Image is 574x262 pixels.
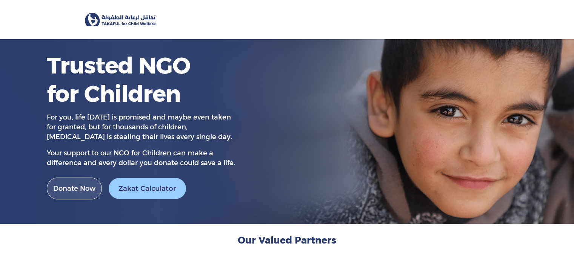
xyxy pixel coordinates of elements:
h2: Our Valued Partners [83,234,491,250]
h1: Trusted NGO for Children [47,51,198,112]
a: Donate Now [47,178,102,200]
span: Your support to our NGO for Children can make a difference and e [47,149,213,167]
a: Zakat Calculator [109,178,186,199]
p: very dollar you donate could save a life. [47,149,235,168]
p: For you, life [DATE] is promised and maybe even taken for granted, but for thousands of children,... [47,113,235,149]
